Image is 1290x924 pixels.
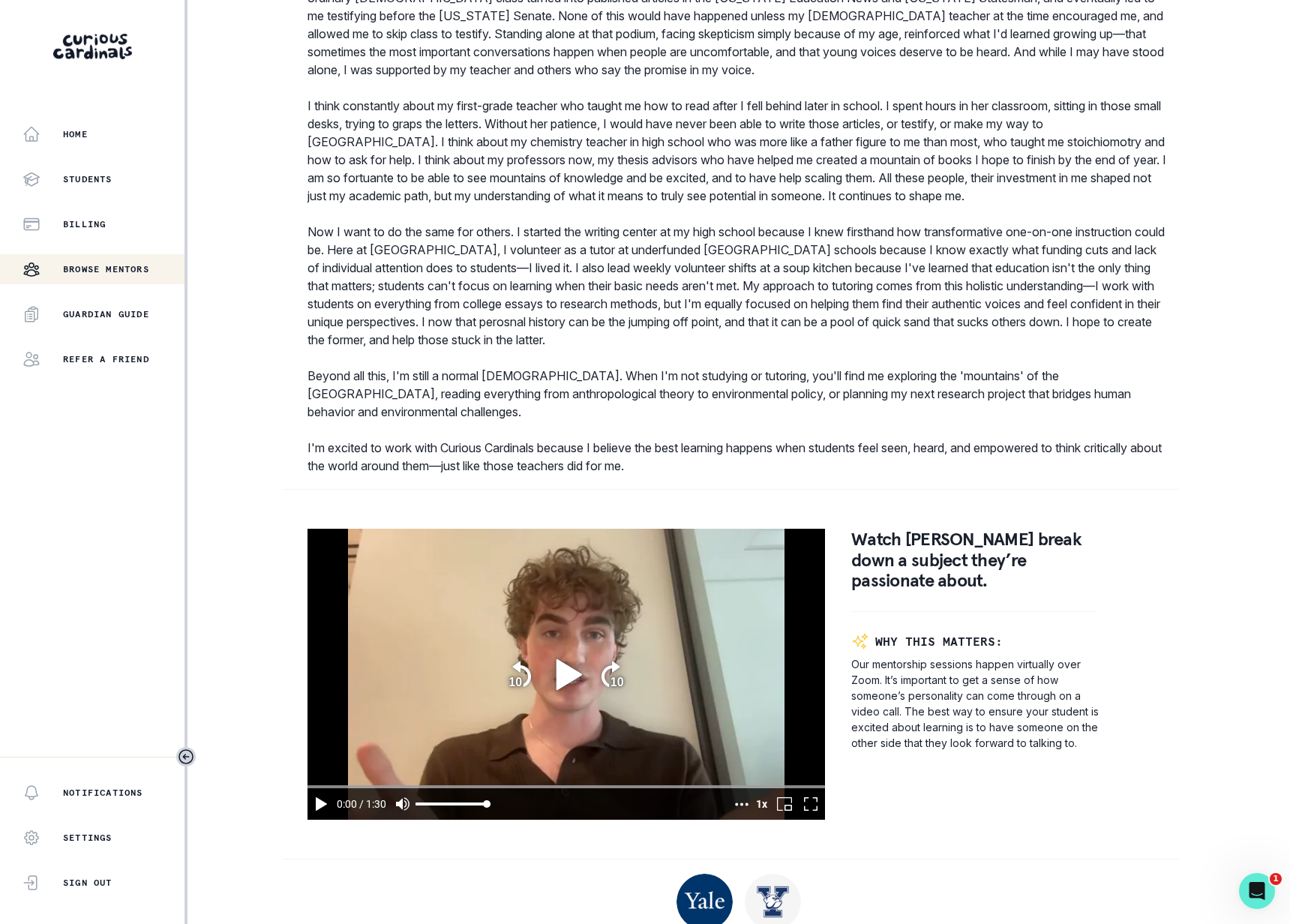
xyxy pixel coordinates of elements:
p: I think constantly about my first-grade teacher who taught me how to read after I fell behind lat... [307,97,1170,205]
button: Toggle sidebar [176,747,196,766]
p: Browse Mentors [63,263,149,275]
span: 1 [1270,873,1282,885]
p: Watch [PERSON_NAME] break down a subject they’re passionate about. [851,529,1110,591]
p: Now I want to do the same for others. I started the writing center at my high school because I kn... [307,223,1170,349]
p: Students [63,173,112,185]
iframe: Intercom live chat [1239,873,1275,909]
p: Sign Out [63,877,112,889]
p: Guardian Guide [63,308,149,320]
p: Settings [63,832,112,844]
p: Our mentorship sessions happen virtually over Zoom. It’s important to get a sense of how someone’... [851,656,1110,751]
p: Home [63,128,88,140]
p: Billing [63,218,106,230]
p: Beyond all this, I'm still a normal [DEMOGRAPHIC_DATA]. When I'm not studying or tutoring, you'll... [307,367,1170,421]
p: WHY THIS MATTERS: [875,632,1003,650]
p: Refer a friend [63,353,149,365]
p: Notifications [63,787,143,799]
img: Curious Cardinals Logo [53,34,132,59]
p: I'm excited to work with Curious Cardinals because I believe the best learning happens when stude... [307,439,1170,475]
